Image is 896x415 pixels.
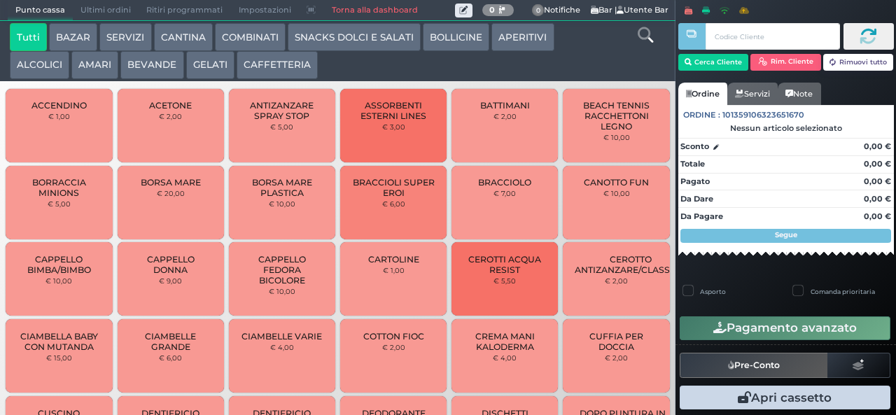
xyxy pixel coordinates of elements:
button: SERVIZI [99,23,151,51]
div: Nessun articolo selezionato [678,123,894,133]
span: Ordine : [683,109,720,121]
button: Cerca Cliente [678,54,749,71]
input: Codice Cliente [706,23,839,50]
button: CAFFETTERIA [237,51,318,79]
button: CANTINA [154,23,213,51]
strong: Sconto [680,141,709,153]
small: € 4,00 [270,343,294,351]
span: ACCENDINO [31,100,87,111]
a: Torna alla dashboard [323,1,425,20]
button: BAZAR [49,23,97,51]
span: CUFFIA PER DOCCIA [575,331,658,352]
button: Rim. Cliente [750,54,821,71]
label: Asporto [700,287,726,296]
a: Note [778,83,820,105]
small: € 10,00 [269,287,295,295]
small: € 10,00 [603,189,630,197]
span: CAPPELLO DONNA [129,254,212,275]
span: Punto cassa [8,1,73,20]
strong: 0,00 € [864,159,891,169]
strong: Pagato [680,176,710,186]
span: CAPPELLO FEDORA BICOLORE [241,254,324,286]
small: € 4,00 [493,353,517,362]
button: SNACKS DOLCI E SALATI [288,23,421,51]
span: CAPPELLO BIMBA/BIMBO [17,254,101,275]
strong: 0,00 € [864,194,891,204]
strong: Da Pagare [680,211,723,221]
span: CANOTTO FUN [584,177,649,188]
small: € 9,00 [159,276,182,285]
small: € 2,00 [605,276,628,285]
span: BRACCIOLI SUPER EROI [352,177,435,198]
button: GELATI [186,51,234,79]
small: € 1,00 [48,112,70,120]
span: CIAMBELLE VARIE [241,331,322,342]
button: ALCOLICI [10,51,69,79]
small: € 10,00 [45,276,72,285]
span: BEACH TENNIS RACCHETTONI LEGNO [575,100,658,132]
small: € 7,00 [493,189,516,197]
small: € 5,00 [270,122,293,131]
a: Servizi [727,83,778,105]
small: € 6,00 [382,199,405,208]
span: BRACCIOLO [478,177,531,188]
span: ASSORBENTI ESTERNI LINES [352,100,435,121]
strong: Segue [775,230,797,239]
button: Rimuovi tutto [823,54,894,71]
span: CIAMBELLE GRANDE [129,331,212,352]
small: € 5,50 [493,276,516,285]
span: CARTOLINE [368,254,419,265]
small: € 2,00 [159,112,182,120]
strong: 0,00 € [864,211,891,221]
small: € 2,00 [493,112,517,120]
small: € 3,00 [382,122,405,131]
span: ACETONE [149,100,192,111]
span: Ritiri programmati [139,1,230,20]
span: BORSA MARE [141,177,201,188]
button: Tutti [10,23,47,51]
button: APERITIVI [491,23,554,51]
button: AMARI [71,51,118,79]
button: Pre-Conto [680,353,828,378]
span: COTTON FIOC [363,331,424,342]
span: CREMA MANI KALODERMA [463,331,547,352]
span: CIAMBELLA BABY CON MUTANDA [17,331,101,352]
span: Impostazioni [231,1,299,20]
strong: Da Dare [680,194,713,204]
small: € 2,00 [382,343,405,351]
small: € 10,00 [269,199,295,208]
small: € 2,00 [605,353,628,362]
small: € 15,00 [46,353,72,362]
button: Pagamento avanzato [680,316,890,340]
span: BORSA MARE PLASTICA [241,177,324,198]
small: € 1,00 [383,266,405,274]
button: BOLLICINE [423,23,489,51]
small: € 6,00 [159,353,182,362]
strong: 0,00 € [864,176,891,186]
button: COMBINATI [215,23,286,51]
span: ANTIZANZARE SPRAY STOP [241,100,324,121]
small: € 20,00 [157,189,185,197]
label: Comanda prioritaria [811,287,875,296]
b: 0 [489,5,495,15]
button: Apri cassetto [680,386,890,409]
span: CEROTTO ANTIZANZARE/CLASSICO [575,254,686,275]
a: Ordine [678,83,727,105]
span: 0 [532,4,545,17]
span: BORRACCIA MINIONS [17,177,101,198]
button: BEVANDE [120,51,183,79]
strong: Totale [680,159,705,169]
strong: 0,00 € [864,141,891,151]
small: € 10,00 [603,133,630,141]
span: 101359106323651670 [722,109,804,121]
small: € 5,00 [48,199,71,208]
span: CEROTTI ACQUA RESIST [463,254,547,275]
span: BATTIMANI [480,100,530,111]
span: Ultimi ordini [73,1,139,20]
